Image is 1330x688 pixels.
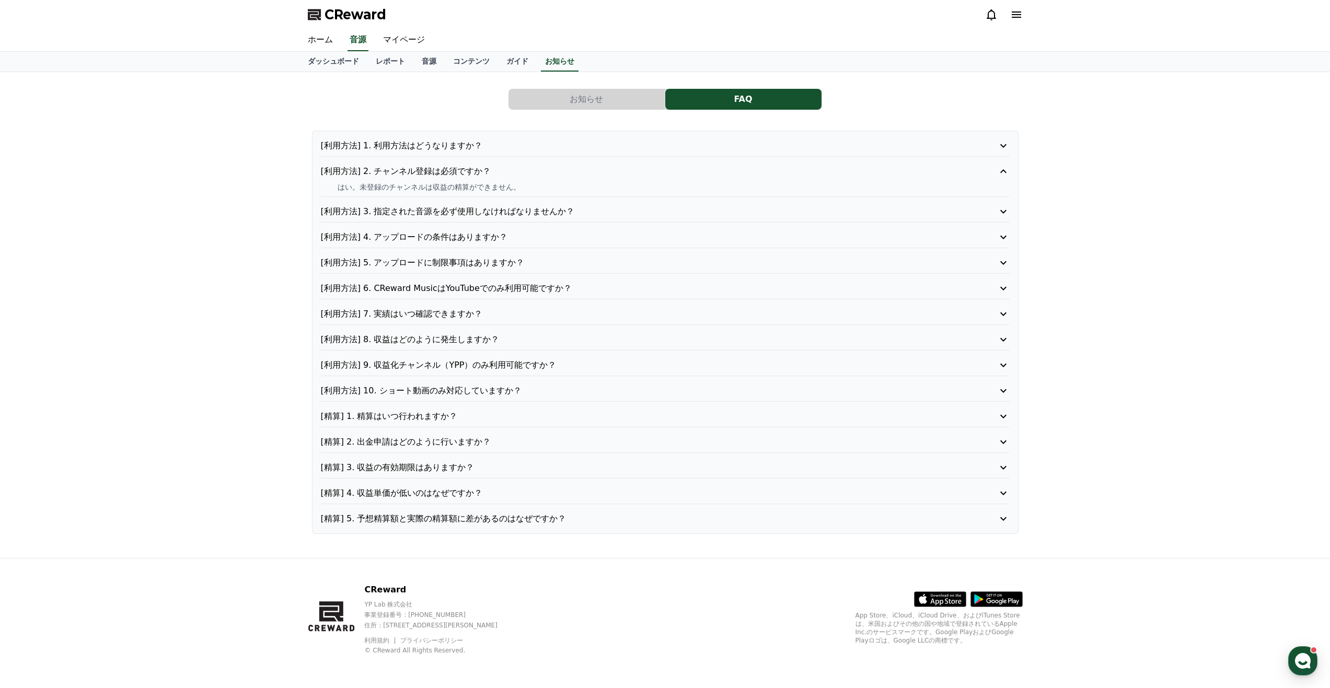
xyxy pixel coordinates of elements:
[364,600,515,609] p: YP Lab 株式会社
[508,89,665,110] button: お知らせ
[364,584,515,596] p: CReward
[321,165,1010,178] button: [利用方法] 2. チャンネル登録は必須ですか？
[321,410,955,423] p: [精算] 1. 精算はいつ行われますか？
[299,29,341,51] a: ホーム
[321,359,955,371] p: [利用方法] 9. 収益化チャンネル（YPP）のみ利用可能ですか？
[338,182,1010,192] p: はい。未登録のチャンネルは収益の精算ができません。
[87,347,118,356] span: Messages
[321,384,1010,397] button: [利用方法] 10. ショート動画のみ対応していますか？
[321,139,955,152] p: [利用方法] 1. 利用方法はどうなりますか？
[325,6,386,23] span: CReward
[445,52,498,72] a: コンテンツ
[321,333,1010,346] button: [利用方法] 8. 収益はどのように発生しますか？
[321,333,955,346] p: [利用方法] 8. 収益はどのように発生しますか？
[348,29,368,51] a: 音源
[321,308,1010,320] button: [利用方法] 7. 実績はいつ確認できますか？
[367,52,413,72] a: レポート
[135,331,201,357] a: Settings
[665,89,822,110] a: FAQ
[364,637,397,644] a: 利用規約
[321,436,1010,448] button: [精算] 2. 出金申請はどのように行いますか？
[375,29,433,51] a: マイページ
[321,461,1010,474] button: [精算] 3. 収益の有効期限はありますか？
[400,637,463,644] a: プライバシーポリシー
[321,512,1010,525] button: [精算] 5. 予想精算額と実際の精算額に差があるのはなぜですか？
[321,282,955,295] p: [利用方法] 6. CReward MusicはYouTubeでのみ利用可能ですか？
[413,52,445,72] a: 音源
[321,139,1010,152] button: [利用方法] 1. 利用方法はどうなりますか？
[855,611,1023,645] p: App Store、iCloud、iCloud Drive、およびiTunes Storeは、米国およびその他の国や地域で登録されているApple Inc.のサービスマークです。Google P...
[541,52,579,72] a: お知らせ
[321,436,955,448] p: [精算] 2. 出金申請はどのように行いますか？
[321,205,955,218] p: [利用方法] 3. 指定された音源を必ず使用しなければなりませんか？
[665,89,822,110] button: FAQ
[27,347,45,355] span: Home
[321,512,955,525] p: [精算] 5. 予想精算額と実際の精算額に差があるのはなぜですか？
[321,256,1010,269] button: [利用方法] 5. アップロードに制限事項はありますか？
[364,621,515,629] p: 住所 : [STREET_ADDRESS][PERSON_NAME]
[364,646,515,655] p: © CReward All Rights Reserved.
[321,359,1010,371] button: [利用方法] 9. 収益化チャンネル（YPP）のみ利用可能ですか？
[321,461,955,474] p: [精算] 3. 収益の有効期限はありますか？
[321,205,1010,218] button: [利用方法] 3. 指定された音源を必ず使用しなければなりませんか？
[3,331,69,357] a: Home
[321,487,1010,499] button: [精算] 4. 収益単価が低いのはなぜですか？
[321,308,955,320] p: [利用方法] 7. 実績はいつ確認できますか？
[321,231,955,243] p: [利用方法] 4. アップロードの条件はありますか？
[155,347,180,355] span: Settings
[321,256,955,269] p: [利用方法] 5. アップロードに制限事項はありますか？
[321,410,1010,423] button: [精算] 1. 精算はいつ行われますか？
[364,611,515,619] p: 事業登録番号 : [PHONE_NUMBER]
[321,384,955,397] p: [利用方法] 10. ショート動画のみ対応していますか？
[299,52,367,72] a: ダッシュボード
[308,6,386,23] a: CReward
[321,282,1010,295] button: [利用方法] 6. CReward MusicはYouTubeでのみ利用可能ですか？
[498,52,537,72] a: ガイド
[321,165,955,178] p: [利用方法] 2. チャンネル登録は必須ですか？
[69,331,135,357] a: Messages
[321,231,1010,243] button: [利用方法] 4. アップロードの条件はありますか？
[321,487,955,499] p: [精算] 4. 収益単価が低いのはなぜですか？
